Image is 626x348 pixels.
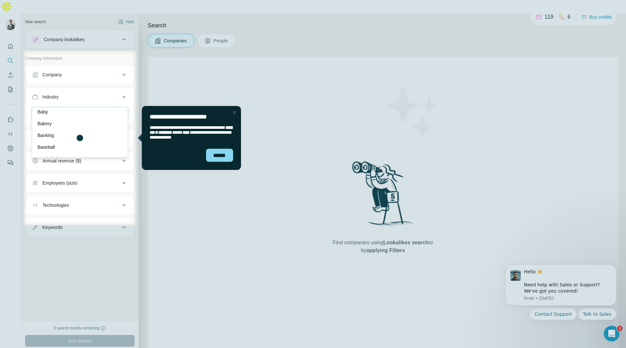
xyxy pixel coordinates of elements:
div: Message content [28,12,116,38]
iframe: Tooltip [136,105,242,171]
div: message notification from FinAI, 1d ago. Hello ☀️ ​ Need help with Sales or Support? We've got yo... [10,8,121,49]
div: Employees (size) [42,180,77,186]
div: Annual revenue ($) [42,158,81,164]
p: Basketball [37,156,59,162]
p: Baseball [37,144,55,150]
button: Industry [25,89,134,107]
button: Annual revenue ($) [25,153,134,169]
button: Technologies [25,197,134,213]
div: Company [42,71,62,78]
button: Keywords [25,219,134,235]
button: Quick reply: Contact Support [34,52,81,64]
div: Hello ☀️ ​ Need help with Sales or Support? We've got you covered! [28,12,116,38]
p: Message from FinAI, sent 1d ago [28,39,116,45]
p: Company information [25,55,135,61]
p: Bakery [37,120,52,127]
button: Employees (size) [25,175,134,191]
p: Banking [37,132,54,139]
div: Technologies [42,202,69,208]
button: Quick reply: Talk to Sales [82,52,121,64]
p: Baby [37,109,48,115]
div: Industry [42,94,59,100]
div: Quick reply options [10,52,121,64]
button: HQ location [25,131,134,146]
div: Keywords [42,224,62,231]
button: Company [25,67,134,83]
img: Profile image for FinAI [15,14,25,24]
